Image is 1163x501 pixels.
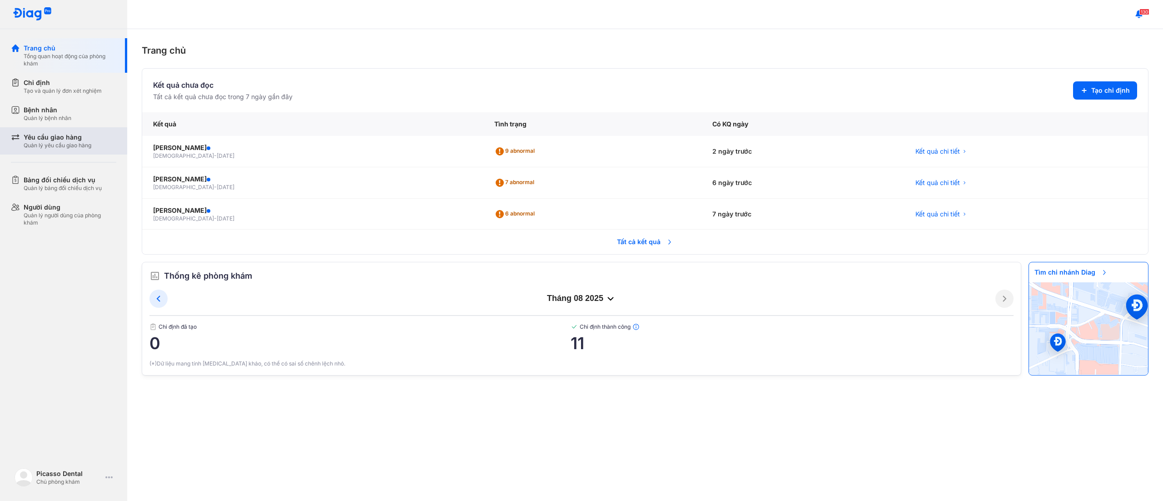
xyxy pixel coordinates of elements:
[24,115,71,122] div: Quản lý bệnh nhân
[214,152,217,159] span: -
[24,53,116,67] div: Tổng quan hoạt động của phòng khám
[24,133,91,142] div: Yêu cầu giao hàng
[1091,86,1130,95] span: Tạo chỉ định
[494,175,538,190] div: 7 abnormal
[915,210,960,219] span: Kết quả chi tiết
[217,215,234,222] span: [DATE]
[15,468,33,486] img: logo
[24,203,116,212] div: Người dùng
[571,323,578,331] img: checked-green.01cc79e0.svg
[483,112,701,136] div: Tình trạng
[153,175,472,184] div: [PERSON_NAME]
[1029,262,1113,282] span: Tìm chi nhánh Diag
[142,112,483,136] div: Kết quả
[214,184,217,190] span: -
[632,323,640,331] img: info.7e716105.svg
[571,323,1014,331] span: Chỉ định thành công
[149,334,571,352] span: 0
[217,184,234,190] span: [DATE]
[153,143,472,152] div: [PERSON_NAME]
[915,147,960,156] span: Kết quả chi tiết
[24,105,71,115] div: Bệnh nhân
[494,144,538,159] div: 9 abnormal
[153,215,214,222] span: [DEMOGRAPHIC_DATA]
[494,207,538,221] div: 6 abnormal
[571,334,1014,352] span: 11
[915,178,960,187] span: Kết quả chi tiết
[701,167,905,199] div: 6 ngày trước
[214,215,217,222] span: -
[142,44,1148,57] div: Trang chủ
[149,323,571,331] span: Chỉ định đã tạo
[36,469,102,478] div: Picasso Dental
[611,232,679,252] span: Tất cả kết quả
[1073,81,1137,100] button: Tạo chỉ định
[153,206,472,215] div: [PERSON_NAME]
[13,7,52,21] img: logo
[153,152,214,159] span: [DEMOGRAPHIC_DATA]
[24,87,102,95] div: Tạo và quản lý đơn xét nghiệm
[153,184,214,190] span: [DEMOGRAPHIC_DATA]
[153,92,293,101] div: Tất cả kết quả chưa đọc trong 7 ngày gần đây
[149,360,1014,368] div: (*)Dữ liệu mang tính [MEDICAL_DATA] khảo, có thể có sai số chênh lệch nhỏ.
[24,142,91,149] div: Quản lý yêu cầu giao hàng
[701,136,905,167] div: 2 ngày trước
[149,323,157,331] img: document.50c4cfd0.svg
[36,478,102,486] div: Chủ phòng khám
[149,271,160,281] img: order.5a6da16c.svg
[217,152,234,159] span: [DATE]
[168,293,995,304] div: tháng 08 2025
[24,185,102,192] div: Quản lý bảng đối chiếu dịch vụ
[24,175,102,185] div: Bảng đối chiếu dịch vụ
[153,80,293,90] div: Kết quả chưa đọc
[701,199,905,230] div: 7 ngày trước
[164,270,252,282] span: Thống kê phòng khám
[1139,9,1149,15] span: 130
[24,212,116,226] div: Quản lý người dùng của phòng khám
[24,44,116,53] div: Trang chủ
[24,78,102,87] div: Chỉ định
[701,112,905,136] div: Có KQ ngày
